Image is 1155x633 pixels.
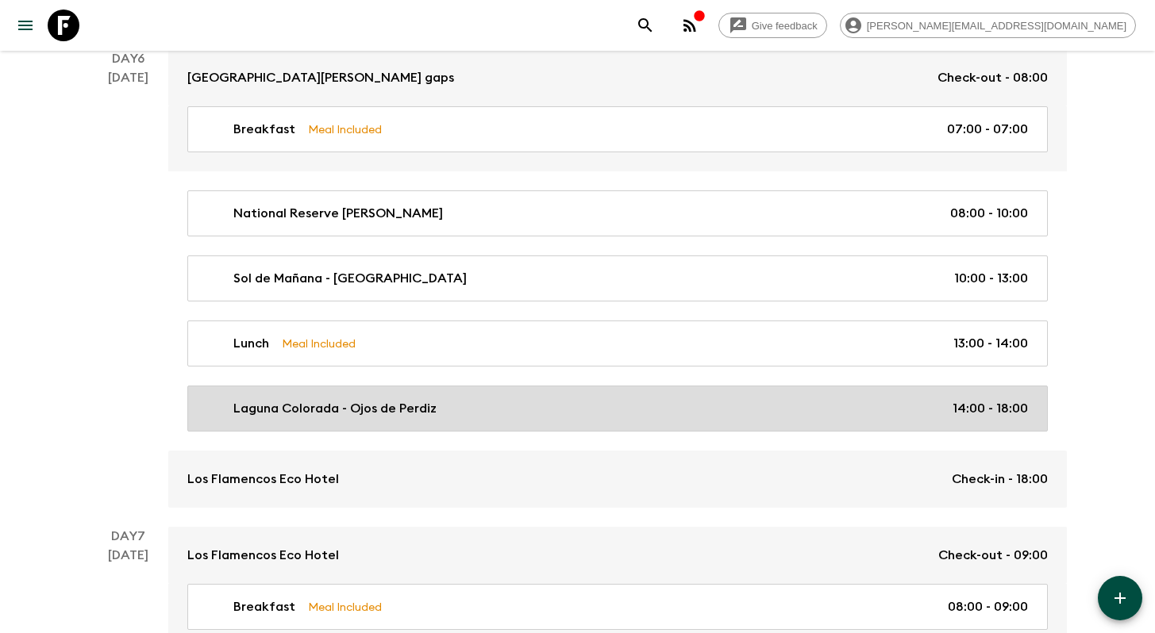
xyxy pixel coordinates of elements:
button: menu [10,10,41,41]
button: search adventures [629,10,661,41]
a: LunchMeal Included13:00 - 14:00 [187,320,1048,366]
span: [PERSON_NAME][EMAIL_ADDRESS][DOMAIN_NAME] [858,20,1135,32]
a: Sol de Mañana - [GEOGRAPHIC_DATA]10:00 - 13:00 [187,255,1048,301]
a: Los Flamencos Eco HotelCheck-out - 09:00 [168,527,1067,584]
p: Check-out - 08:00 [937,68,1048,87]
a: Los Flamencos Eco HotelCheck-in - 18:00 [168,451,1067,508]
p: Check-out - 09:00 [938,546,1048,565]
p: Sol de Mañana - [GEOGRAPHIC_DATA] [233,269,467,288]
a: National Reserve [PERSON_NAME]08:00 - 10:00 [187,190,1048,236]
a: [GEOGRAPHIC_DATA][PERSON_NAME] gapsCheck-out - 08:00 [168,49,1067,106]
p: 07:00 - 07:00 [947,120,1028,139]
p: Breakfast [233,120,295,139]
p: 14:00 - 18:00 [953,399,1028,418]
p: National Reserve [PERSON_NAME] [233,204,443,223]
a: BreakfastMeal Included08:00 - 09:00 [187,584,1048,630]
p: Laguna Colorada - Ojos de Perdiz [233,399,437,418]
div: [PERSON_NAME][EMAIL_ADDRESS][DOMAIN_NAME] [840,13,1136,38]
a: BreakfastMeal Included07:00 - 07:00 [187,106,1048,152]
a: Laguna Colorada - Ojos de Perdiz14:00 - 18:00 [187,386,1048,432]
p: 08:00 - 09:00 [948,597,1028,616]
p: Day 7 [89,527,168,546]
p: Day 6 [89,49,168,68]
p: 13:00 - 14:00 [953,334,1028,353]
p: Lunch [233,334,269,353]
p: Meal Included [308,598,382,616]
p: Los Flamencos Eco Hotel [187,546,339,565]
p: 08:00 - 10:00 [950,204,1028,223]
p: 10:00 - 13:00 [954,269,1028,288]
p: [GEOGRAPHIC_DATA][PERSON_NAME] gaps [187,68,454,87]
p: Meal Included [282,335,356,352]
span: Give feedback [743,20,826,32]
p: Check-in - 18:00 [952,470,1048,489]
div: [DATE] [108,68,148,508]
p: Breakfast [233,597,295,616]
a: Give feedback [718,13,827,38]
p: Meal Included [308,121,382,138]
p: Los Flamencos Eco Hotel [187,470,339,489]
